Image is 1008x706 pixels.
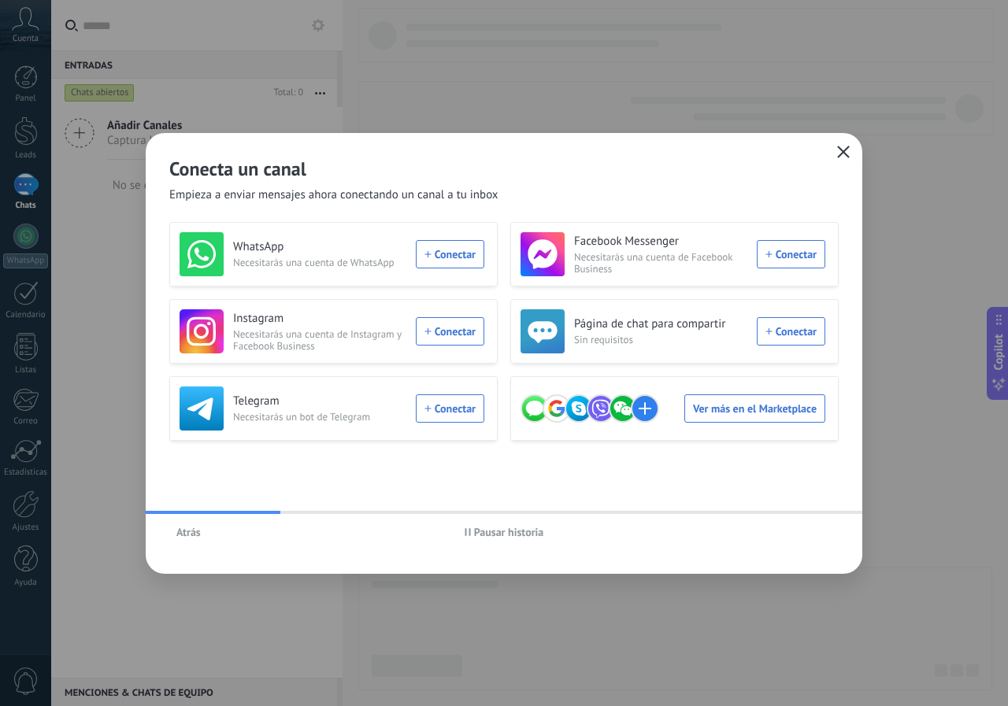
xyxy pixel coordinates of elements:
span: Necesitarás un bot de Telegram [233,411,406,423]
h3: WhatsApp [233,239,406,255]
h3: Telegram [233,394,406,409]
span: Necesitarás una cuenta de Instagram y Facebook Business [233,328,406,352]
span: Pausar historia [474,527,544,538]
span: Empieza a enviar mensajes ahora conectando un canal a tu inbox [169,187,498,203]
h3: Facebook Messenger [574,234,747,250]
button: Pausar historia [458,520,551,544]
h3: Instagram [233,311,406,327]
button: Atrás [169,520,208,544]
span: Necesitarás una cuenta de Facebook Business [574,251,747,275]
h2: Conecta un canal [169,157,839,181]
span: Sin requisitos [574,334,747,346]
span: Atrás [176,527,201,538]
h3: Página de chat para compartir [574,316,747,332]
span: Necesitarás una cuenta de WhatsApp [233,257,406,268]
